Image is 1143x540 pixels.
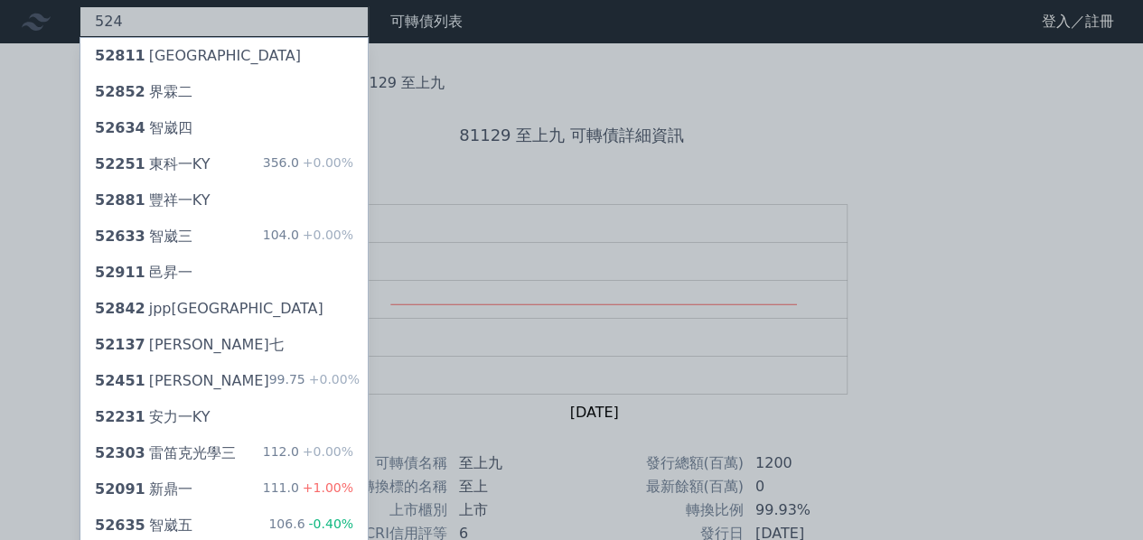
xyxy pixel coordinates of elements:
span: 52842 [95,300,145,317]
a: 52137[PERSON_NAME]七 [80,327,368,363]
a: 52231安力一KY [80,399,368,435]
div: [GEOGRAPHIC_DATA] [95,45,301,67]
span: +0.00% [305,372,360,386]
span: +1.00% [299,480,353,495]
div: 雷笛克光學三 [95,442,236,464]
a: 52251東科一KY 356.0+0.00% [80,146,368,182]
div: 104.0 [263,226,353,247]
div: [PERSON_NAME] [95,370,269,392]
a: 52634智崴四 [80,110,368,146]
a: 52811[GEOGRAPHIC_DATA] [80,38,368,74]
span: +0.00% [299,228,353,242]
span: +0.00% [299,155,353,170]
span: 52852 [95,83,145,100]
div: 106.6 [268,515,353,536]
a: 52842jpp[GEOGRAPHIC_DATA] [80,291,368,327]
div: 安力一KY [95,406,210,428]
a: 52852界霖二 [80,74,368,110]
span: 52303 [95,444,145,461]
a: 52881豐祥一KY [80,182,368,219]
span: 52231 [95,408,145,425]
div: 111.0 [263,479,353,500]
span: 52911 [95,264,145,281]
a: 52911邑昇一 [80,255,368,291]
a: 52091新鼎一 111.0+1.00% [80,471,368,507]
a: 52633智崴三 104.0+0.00% [80,219,368,255]
div: 智崴四 [95,117,192,139]
div: 新鼎一 [95,479,192,500]
div: 356.0 [263,154,353,175]
a: 52451[PERSON_NAME] 99.75+0.00% [80,363,368,399]
div: [PERSON_NAME]七 [95,334,284,356]
span: -0.40% [304,517,353,531]
span: 52881 [95,191,145,209]
iframe: Chat Widget [1053,453,1143,540]
span: 52251 [95,155,145,172]
div: jpp[GEOGRAPHIC_DATA] [95,298,323,320]
a: 52303雷笛克光學三 112.0+0.00% [80,435,368,471]
span: 52137 [95,336,145,353]
div: 豐祥一KY [95,190,210,211]
span: 52811 [95,47,145,64]
span: 52451 [95,372,145,389]
div: 智崴五 [95,515,192,536]
div: 東科一KY [95,154,210,175]
div: 智崴三 [95,226,192,247]
div: 聊天小工具 [1053,453,1143,540]
span: 52091 [95,480,145,498]
span: 52633 [95,228,145,245]
div: 99.75 [269,370,360,392]
span: 52635 [95,517,145,534]
span: +0.00% [299,444,353,459]
div: 界霖二 [95,81,192,103]
div: 邑昇一 [95,262,192,284]
div: 112.0 [263,442,353,464]
span: 52634 [95,119,145,136]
